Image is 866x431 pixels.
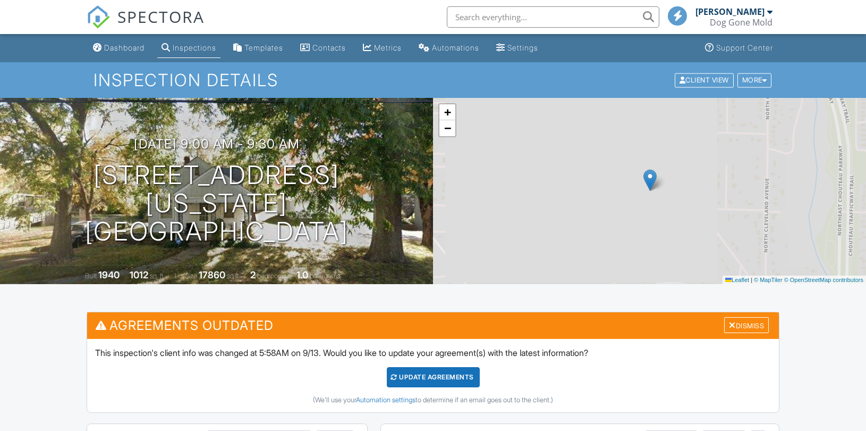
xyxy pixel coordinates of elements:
div: 1940 [98,269,120,280]
span: Built [85,272,97,280]
a: Zoom out [439,120,455,136]
a: Leaflet [725,277,749,283]
div: Automations [432,43,479,52]
div: Support Center [716,43,773,52]
span: bathrooms [310,272,340,280]
a: Automation settings [356,396,415,404]
a: Templates [229,38,287,58]
a: © MapTiler [754,277,783,283]
div: Inspections [173,43,216,52]
div: 17860 [199,269,225,280]
img: The Best Home Inspection Software - Spectora [87,5,110,29]
span: + [444,105,451,119]
a: © OpenStreetMap contributors [784,277,863,283]
h3: Agreements Outdated [87,312,779,338]
div: Dog Gone Mold [710,17,772,28]
a: Dashboard [89,38,149,58]
div: Client View [675,73,734,87]
div: [PERSON_NAME] [695,6,765,17]
a: SPECTORA [87,14,205,37]
div: Settings [507,43,538,52]
span: sq.ft. [227,272,240,280]
div: Metrics [374,43,402,52]
div: 1012 [130,269,148,280]
span: SPECTORA [117,5,205,28]
a: Settings [492,38,542,58]
div: Contacts [312,43,346,52]
div: 1.0 [296,269,308,280]
a: Support Center [701,38,777,58]
div: 2 [250,269,256,280]
span: bedrooms [257,272,286,280]
h1: Inspection Details [94,71,772,89]
a: Contacts [296,38,350,58]
div: More [737,73,772,87]
div: (We'll use your to determine if an email goes out to the client.) [95,396,771,404]
h1: [STREET_ADDRESS] [US_STATE][GEOGRAPHIC_DATA] [17,161,416,245]
div: This inspection's client info was changed at 5:58AM on 9/13. Would you like to update your agreem... [87,339,779,412]
a: Client View [674,76,736,84]
span: Lot Size [175,272,197,280]
a: Inspections [157,38,220,58]
span: − [444,121,451,135]
img: Marker [643,169,657,191]
div: Dashboard [104,43,145,52]
a: Zoom in [439,104,455,120]
div: Templates [244,43,283,52]
div: Dismiss [724,317,769,334]
input: Search everything... [447,6,659,28]
a: Metrics [359,38,406,58]
h3: [DATE] 9:00 am - 9:30 am [134,137,300,151]
span: | [751,277,752,283]
span: sq. ft. [150,272,165,280]
a: Automations (Basic) [414,38,483,58]
div: Update Agreements [387,367,480,387]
